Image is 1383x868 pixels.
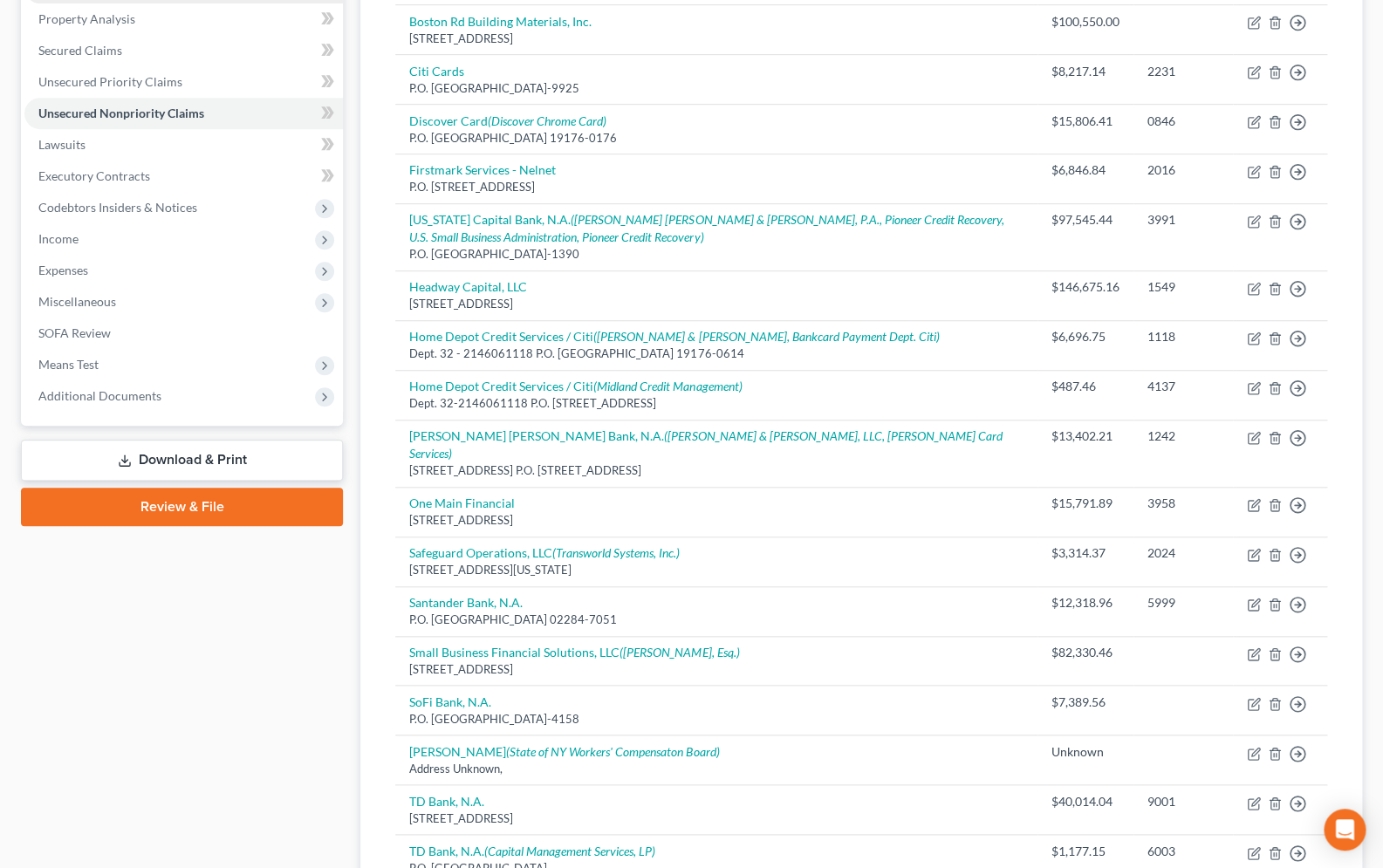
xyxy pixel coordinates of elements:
[409,395,1024,412] div: Dept. 32-2146061118 P.O. [STREET_ADDRESS]
[1147,495,1219,512] div: 3958
[409,545,680,560] a: Safeguard Operations, LLC(Transworld Systems, Inc.)
[409,562,1024,578] div: [STREET_ADDRESS][US_STATE]
[552,545,680,560] i: (Transworld Systems, Inc.)
[38,388,161,403] span: Additional Documents
[24,318,343,349] a: SOFA Review
[409,512,1024,529] div: [STREET_ADDRESS]
[1051,644,1119,661] div: $82,330.46
[409,428,1002,461] a: [PERSON_NAME] [PERSON_NAME] Bank, N.A.([PERSON_NAME] & [PERSON_NAME], LLC, [PERSON_NAME] Card Ser...
[506,744,719,759] i: (State of NY Workers' Compensaton Board)
[24,161,343,192] a: Executory Contracts
[409,595,523,610] a: Santander Bank, N.A.
[21,440,343,481] a: Download & Print
[1051,328,1119,345] div: $6,696.75
[409,462,1024,479] div: [STREET_ADDRESS] P.O. [STREET_ADDRESS]
[38,168,150,183] span: Executory Contracts
[24,129,343,161] a: Lawsuits
[409,612,1024,628] div: P.O. [GEOGRAPHIC_DATA] 02284-7051
[1051,793,1119,810] div: $40,014.04
[38,325,111,340] span: SOFA Review
[24,98,343,129] a: Unsecured Nonpriority Claims
[1147,843,1219,860] div: 6003
[409,794,484,809] a: TD Bank, N.A.
[409,80,1024,97] div: P.O. [GEOGRAPHIC_DATA]-9925
[409,14,592,29] a: Boston Rd Building Materials, Inc.
[409,645,739,660] a: Small Business Financial Solutions, LLC([PERSON_NAME], Esq.)
[1051,495,1119,512] div: $15,791.89
[1051,278,1119,296] div: $146,675.16
[38,294,116,309] span: Miscellaneous
[1147,161,1219,179] div: 2016
[1147,793,1219,810] div: 9001
[1147,544,1219,562] div: 2024
[1051,694,1119,711] div: $7,389.56
[1147,211,1219,229] div: 3991
[409,64,464,79] a: Citi Cards
[409,31,1024,47] div: [STREET_ADDRESS]
[38,137,86,152] span: Lawsuits
[38,357,99,372] span: Means Test
[1051,211,1119,229] div: $97,545.44
[409,694,491,709] a: SoFi Bank, N.A.
[1051,113,1119,130] div: $15,806.41
[409,279,527,294] a: Headway Capital, LLC
[409,179,1024,195] div: P.O. [STREET_ADDRESS]
[1051,63,1119,80] div: $8,217.14
[409,744,719,759] a: [PERSON_NAME](State of NY Workers' Compensaton Board)
[409,428,1002,461] i: ([PERSON_NAME] & [PERSON_NAME], LLC, [PERSON_NAME] Card Services)
[1051,544,1119,562] div: $3,314.37
[24,35,343,66] a: Secured Claims
[1147,594,1219,612] div: 5999
[1051,843,1119,860] div: $1,177.15
[1051,594,1119,612] div: $12,318.96
[1051,13,1119,31] div: $100,550.00
[1147,63,1219,80] div: 2231
[488,113,606,128] i: (Discover Chrome Card)
[1147,278,1219,296] div: 1549
[593,379,742,393] i: (Midland Credit Management)
[409,246,1024,263] div: P.O. [GEOGRAPHIC_DATA]-1390
[409,661,1024,678] div: [STREET_ADDRESS]
[38,231,79,246] span: Income
[409,212,1003,244] i: ([PERSON_NAME] [PERSON_NAME] & [PERSON_NAME], P.A., Pioneer Credit Recovery, U.S. Small Business ...
[1324,809,1366,851] div: Open Intercom Messenger
[409,212,1003,244] a: [US_STATE] Capital Bank, N.A.([PERSON_NAME] [PERSON_NAME] & [PERSON_NAME], P.A., Pioneer Credit R...
[593,329,939,344] i: ([PERSON_NAME] & [PERSON_NAME], Bankcard Payment Dept. Citi)
[1147,427,1219,445] div: 1242
[409,711,1024,728] div: P.O. [GEOGRAPHIC_DATA]-4158
[38,200,197,215] span: Codebtors Insiders & Notices
[1147,378,1219,395] div: 4137
[1051,378,1119,395] div: $487.46
[1051,743,1119,761] div: Unknown
[1051,427,1119,445] div: $13,402.21
[409,130,1024,147] div: P.O. [GEOGRAPHIC_DATA] 19176-0176
[21,488,343,526] a: Review & File
[409,761,1024,777] div: Address Unknown,
[38,263,88,277] span: Expenses
[409,345,1024,362] div: Dept. 32 - 2146061118 P.O. [GEOGRAPHIC_DATA] 19176-0614
[38,74,182,89] span: Unsecured Priority Claims
[1051,161,1119,179] div: $6,846.84
[409,113,606,128] a: Discover Card(Discover Chrome Card)
[409,379,742,393] a: Home Depot Credit Services / Citi(Midland Credit Management)
[409,844,655,858] a: TD Bank, N.A.(Capital Management Services, LP)
[24,3,343,35] a: Property Analysis
[409,810,1024,827] div: [STREET_ADDRESS]
[24,66,343,98] a: Unsecured Priority Claims
[38,43,122,58] span: Secured Claims
[409,329,939,344] a: Home Depot Credit Services / Citi([PERSON_NAME] & [PERSON_NAME], Bankcard Payment Dept. Citi)
[1147,328,1219,345] div: 1118
[38,11,135,26] span: Property Analysis
[38,106,204,120] span: Unsecured Nonpriority Claims
[1147,113,1219,130] div: 0846
[409,496,515,510] a: One Main Financial
[620,645,739,660] i: ([PERSON_NAME], Esq.)
[484,844,655,858] i: (Capital Management Services, LP)
[409,162,556,177] a: Firstmark Services - Nelnet
[409,296,1024,312] div: [STREET_ADDRESS]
